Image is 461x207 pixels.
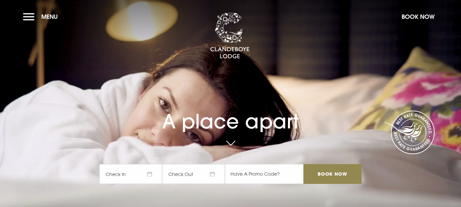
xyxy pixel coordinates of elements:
span: Check Out [162,164,225,184]
h1: A place apart [99,97,362,133]
button: Menu [23,10,61,24]
input: Have A Promo Code? [225,164,303,184]
span: Menu [41,13,58,20]
button: Book Now [398,10,438,24]
span: Check In [99,164,162,184]
input: Book Now [303,164,362,184]
img: Clandeboye Lodge [210,13,250,59]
